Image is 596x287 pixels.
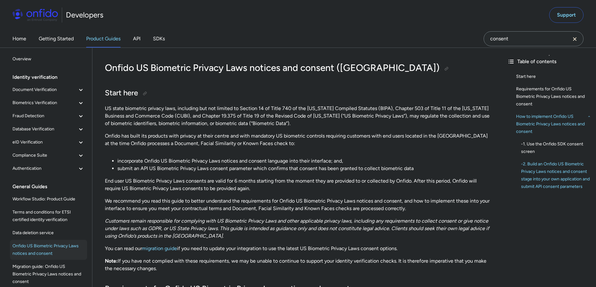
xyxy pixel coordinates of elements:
[516,73,591,80] a: Start here
[133,30,140,48] a: API
[12,209,85,224] span: Terms and conditions for ETSI certified identity verification
[516,85,591,108] a: Requirements for Onfido US Biometric Privacy Laws notices and consent
[10,162,87,175] button: Authentication
[105,105,490,127] p: US state biometric privacy laws, including but not limited to Section 14 of Title 740 of the [US_...
[10,136,87,149] button: eID Verification
[521,140,591,155] a: -1. Use the Onfido SDK consent screen
[105,245,490,252] p: You can read our if you need to update your integration to use the latest US Biometric Privacy La...
[12,242,85,257] span: Onfido US Biometric Privacy Laws notices and consent
[521,160,591,190] a: -2. Build an Onfido US Biometric Privacy Laws notices and consent stage into your own application...
[10,206,87,226] a: Terms and conditions for ETSI certified identity verification
[12,112,77,120] span: Fraud Detection
[10,123,87,135] button: Database Verification
[12,180,90,193] div: General Guides
[10,110,87,122] button: Fraud Detection
[10,227,87,239] a: Data deletion service
[12,30,26,48] a: Home
[10,193,87,205] a: Workflow Studio: Product Guide
[516,113,591,135] a: How to implement Onfido US Biometric Privacy Laws notices and consent
[10,149,87,162] button: Compliance Suite
[484,31,584,46] input: Onfido search input field
[521,140,591,155] div: - 1. Use the Onfido SDK consent screen
[12,138,77,146] span: eID Verification
[12,9,58,21] img: Onfido Logo
[12,165,77,172] span: Authentication
[105,132,490,147] p: Onfido has built its products with privacy at their centre and with mandatory US biometric contro...
[153,30,165,48] a: SDKs
[105,197,490,212] p: We recommend you read this guide to better understand the requirements for Onfido US Biometric Pr...
[12,195,85,203] span: Workflow Studio: Product Guide
[105,62,490,74] h1: Onfido US Biometric Privacy Laws notices and consent ([GEOGRAPHIC_DATA])
[39,30,74,48] a: Getting Started
[10,97,87,109] button: Biometrics Verification
[12,263,85,285] span: Migration guide: Onfido US Biometric Privacy Laws notices and consent
[105,88,490,98] h2: Start here
[105,218,489,239] em: Customers remain responsible for complying with US Biometric Privacy Laws and other applicable pr...
[521,160,591,190] div: - 2. Build an Onfido US Biometric Privacy Laws notices and consent stage into your own applicatio...
[12,55,85,63] span: Overview
[12,125,77,133] span: Database Verification
[10,83,87,96] button: Document Verification
[549,7,584,23] a: Support
[117,165,490,172] li: submit an API US Biometric Privacy Laws consent parameter which confirms that consent has been gr...
[105,258,118,264] strong: Note:
[12,86,77,93] span: Document Verification
[571,35,579,43] svg: Clear search field button
[10,53,87,65] a: Overview
[86,30,121,48] a: Product Guides
[12,99,77,107] span: Biometrics Verification
[142,245,177,251] a: migration guide
[66,10,103,20] h1: Developers
[12,152,77,159] span: Compliance Suite
[117,157,490,165] li: incorporate Onfido US Biometric Privacy Laws notices and consent language into their interface; and,
[12,71,90,83] div: Identity verification
[10,240,87,260] a: Onfido US Biometric Privacy Laws notices and consent
[105,257,490,272] p: If you have not complied with these requirements, we may be unable to continue to support your id...
[105,177,490,192] p: End user US Biometric Privacy Laws consents are valid for 6 months starting from the moment they ...
[507,58,591,65] div: Table of contents
[12,229,85,237] span: Data deletion service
